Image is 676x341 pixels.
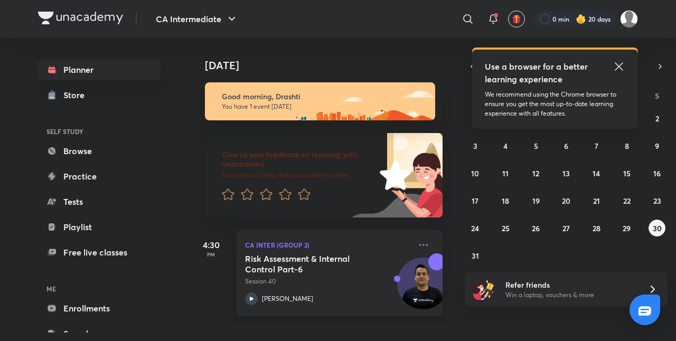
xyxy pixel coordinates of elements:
[262,294,313,304] p: [PERSON_NAME]
[558,192,575,209] button: August 20, 2025
[205,59,453,72] h4: [DATE]
[38,12,123,27] a: Company Logo
[38,191,161,212] a: Tests
[558,220,575,236] button: August 27, 2025
[497,165,514,182] button: August 11, 2025
[471,223,479,233] abbr: August 24, 2025
[655,141,659,151] abbr: August 9, 2025
[623,223,631,233] abbr: August 29, 2025
[38,59,161,80] a: Planner
[245,239,411,251] p: CA Inter (Group 2)
[505,290,635,300] p: Win a laptop, vouchers & more
[473,279,494,300] img: referral
[497,220,514,236] button: August 25, 2025
[558,165,575,182] button: August 13, 2025
[649,137,665,154] button: August 9, 2025
[38,122,161,140] h6: SELF STUDY
[528,137,544,154] button: August 5, 2025
[505,279,635,290] h6: Refer friends
[588,137,605,154] button: August 7, 2025
[618,220,635,236] button: August 29, 2025
[467,137,484,154] button: August 3, 2025
[512,14,521,24] img: avatar
[467,165,484,182] button: August 10, 2025
[593,223,600,233] abbr: August 28, 2025
[38,298,161,319] a: Enrollments
[502,223,510,233] abbr: August 25, 2025
[593,168,600,178] abbr: August 14, 2025
[528,220,544,236] button: August 26, 2025
[467,192,484,209] button: August 17, 2025
[502,168,509,178] abbr: August 11, 2025
[649,192,665,209] button: August 23, 2025
[344,133,443,217] img: feedback_image
[222,171,376,179] p: Your word will help make Unacademy better
[595,141,598,151] abbr: August 7, 2025
[471,168,479,178] abbr: August 10, 2025
[564,141,568,151] abbr: August 6, 2025
[467,247,484,264] button: August 31, 2025
[222,102,426,111] p: You have 1 event [DATE]
[528,192,544,209] button: August 19, 2025
[649,165,665,182] button: August 16, 2025
[472,196,478,206] abbr: August 17, 2025
[528,165,544,182] button: August 12, 2025
[467,220,484,236] button: August 24, 2025
[558,137,575,154] button: August 6, 2025
[38,84,161,106] a: Store
[562,223,570,233] abbr: August 27, 2025
[623,168,631,178] abbr: August 15, 2025
[38,140,161,162] a: Browse
[655,113,659,124] abbr: August 2, 2025
[222,150,376,169] h6: Give us your feedback on learning with Unacademy
[593,196,600,206] abbr: August 21, 2025
[38,12,123,24] img: Company Logo
[653,223,662,233] abbr: August 30, 2025
[149,8,245,30] button: CA Intermediate
[398,263,448,314] img: Avatar
[38,216,161,238] a: Playlist
[532,196,540,206] abbr: August 19, 2025
[38,242,161,263] a: Free live classes
[534,141,538,151] abbr: August 5, 2025
[497,137,514,154] button: August 4, 2025
[653,196,661,206] abbr: August 23, 2025
[588,192,605,209] button: August 21, 2025
[562,168,570,178] abbr: August 13, 2025
[532,223,540,233] abbr: August 26, 2025
[190,239,232,251] h5: 4:30
[562,196,570,206] abbr: August 20, 2025
[588,165,605,182] button: August 14, 2025
[485,90,625,118] p: We recommend using the Chrome browser to ensure you get the most up-to-date learning experience w...
[625,141,629,151] abbr: August 8, 2025
[588,220,605,236] button: August 28, 2025
[502,196,509,206] abbr: August 18, 2025
[649,220,665,236] button: August 30, 2025
[497,192,514,209] button: August 18, 2025
[245,253,377,274] h5: Risk Assessment & Internal Control Part-6
[532,168,539,178] abbr: August 12, 2025
[620,10,638,28] img: Drashti Patel
[473,141,477,151] abbr: August 3, 2025
[38,166,161,187] a: Practice
[508,11,525,27] button: avatar
[205,82,435,120] img: morning
[222,92,426,101] h6: Good morning, Drashti
[245,277,411,286] p: Session 40
[649,110,665,127] button: August 2, 2025
[190,251,232,258] p: PM
[503,141,508,151] abbr: August 4, 2025
[655,91,659,101] abbr: Saturday
[472,251,479,261] abbr: August 31, 2025
[653,168,661,178] abbr: August 16, 2025
[576,14,586,24] img: streak
[38,280,161,298] h6: ME
[618,192,635,209] button: August 22, 2025
[485,60,590,86] h5: Use a browser for a better learning experience
[63,89,91,101] div: Store
[618,137,635,154] button: August 8, 2025
[618,165,635,182] button: August 15, 2025
[623,196,631,206] abbr: August 22, 2025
